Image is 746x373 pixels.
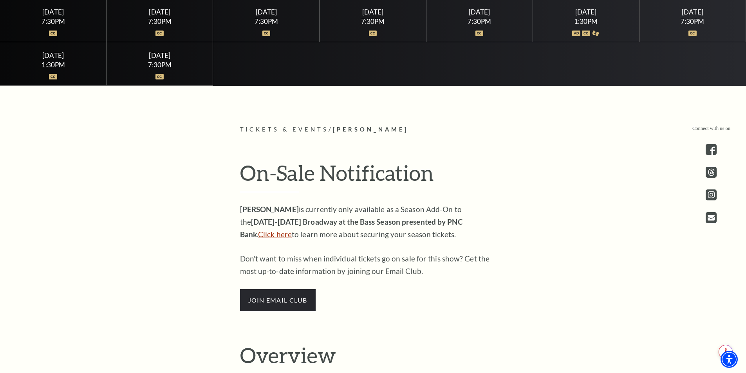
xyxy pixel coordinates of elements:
[116,18,204,25] div: 7:30PM
[329,18,417,25] div: 7:30PM
[706,167,717,178] a: threads.com - open in a new tab
[9,51,97,59] div: [DATE]
[692,125,730,132] p: Connect with us on
[240,160,506,192] h2: On-Sale Notification
[222,8,310,16] div: [DATE]
[116,51,204,59] div: [DATE]
[222,18,310,25] div: 7:30PM
[706,189,717,200] a: instagram - open in a new tab
[240,295,316,304] a: join email club
[649,8,737,16] div: [DATE]
[9,61,97,68] div: 1:30PM
[721,351,738,368] div: Accessibility Menu
[706,212,717,223] a: Open this option - open in a new tab
[240,125,506,135] p: /
[240,217,463,239] strong: [DATE]-[DATE] Broadway at the Bass Season presented by PNC Bank
[435,8,523,16] div: [DATE]
[116,61,204,68] div: 7:30PM
[542,8,630,16] div: [DATE]
[240,252,495,277] p: Don't want to miss when individual tickets go on sale for this show? Get the most up-to-date info...
[240,203,495,241] p: is currently only available as a Season Add-On to the . to learn more about securing your season ...
[649,18,737,25] div: 7:30PM
[329,8,417,16] div: [DATE]
[542,18,630,25] div: 1:30PM
[333,126,408,133] span: [PERSON_NAME]
[240,126,329,133] span: Tickets & Events
[240,289,316,311] span: join email club
[240,205,299,214] strong: [PERSON_NAME]
[116,8,204,16] div: [DATE]
[706,144,717,155] a: facebook - open in a new tab
[258,230,292,239] a: Click here to learn more about securing your season tickets
[435,18,523,25] div: 7:30PM
[9,8,97,16] div: [DATE]
[9,18,97,25] div: 7:30PM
